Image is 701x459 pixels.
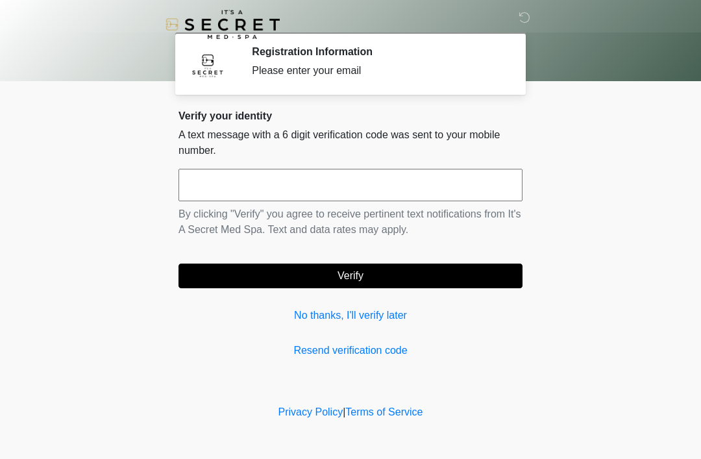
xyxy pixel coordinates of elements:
[178,264,523,288] button: Verify
[188,45,227,84] img: Agent Avatar
[345,406,423,417] a: Terms of Service
[178,343,523,358] a: Resend verification code
[166,10,280,39] img: It's A Secret Med Spa Logo
[178,308,523,323] a: No thanks, I'll verify later
[178,110,523,122] h2: Verify your identity
[252,45,503,58] h2: Registration Information
[278,406,343,417] a: Privacy Policy
[178,127,523,158] p: A text message with a 6 digit verification code was sent to your mobile number.
[178,206,523,238] p: By clicking "Verify" you agree to receive pertinent text notifications from It's A Secret Med Spa...
[252,63,503,79] div: Please enter your email
[343,406,345,417] a: |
